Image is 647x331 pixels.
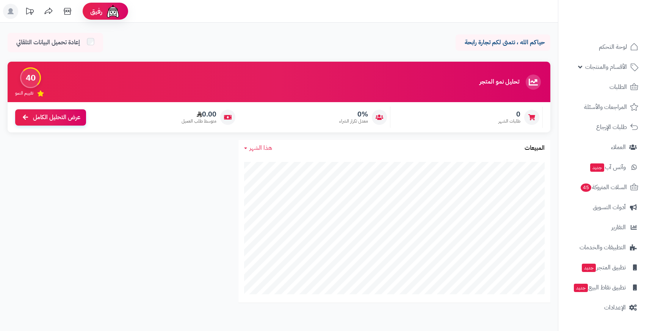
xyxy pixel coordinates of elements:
[563,118,642,136] a: طلبات الإرجاع
[498,118,520,124] span: طلبات الشهر
[339,110,368,118] span: 0%
[581,183,591,192] span: 45
[611,142,626,152] span: العملاء
[611,222,626,233] span: التقارير
[15,90,33,96] span: تقييم النمو
[573,282,626,293] span: تطبيق نقاط البيع
[563,238,642,256] a: التطبيقات والخدمات
[563,278,642,297] a: تطبيق نقاط البيعجديد
[589,162,626,172] span: وآتس آب
[33,113,80,122] span: عرض التحليل الكامل
[498,110,520,118] span: 0
[574,284,588,292] span: جديد
[479,79,519,85] h3: تحليل نمو المتجر
[604,302,626,313] span: الإعدادات
[90,7,102,16] span: رفيق
[581,262,626,273] span: تطبيق المتجر
[339,118,368,124] span: معدل تكرار الشراء
[16,38,80,47] span: إعادة تحميل البيانات التلقائي
[582,264,596,272] span: جديد
[580,182,627,193] span: السلات المتروكة
[15,109,86,126] a: عرض التحليل الكامل
[563,98,642,116] a: المراجعات والأسئلة
[244,144,272,152] a: هذا الشهر
[563,258,642,277] a: تطبيق المتجرجديد
[563,218,642,236] a: التقارير
[563,178,642,196] a: السلات المتروكة45
[590,163,604,172] span: جديد
[461,38,545,47] p: حياكم الله ، نتمنى لكم تجارة رابحة
[20,4,39,21] a: تحديثات المنصة
[599,42,627,52] span: لوحة التحكم
[563,138,642,156] a: العملاء
[525,145,545,152] h3: المبيعات
[563,38,642,56] a: لوحة التحكم
[563,298,642,317] a: الإعدادات
[584,102,627,112] span: المراجعات والأسئلة
[563,158,642,176] a: وآتس آبجديد
[182,118,216,124] span: متوسط طلب العميل
[182,110,216,118] span: 0.00
[105,4,121,19] img: ai-face.png
[563,198,642,216] a: أدوات التسويق
[249,143,272,152] span: هذا الشهر
[596,122,627,132] span: طلبات الإرجاع
[593,202,626,213] span: أدوات التسويق
[580,242,626,253] span: التطبيقات والخدمات
[563,78,642,96] a: الطلبات
[585,62,627,72] span: الأقسام والمنتجات
[609,82,627,92] span: الطلبات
